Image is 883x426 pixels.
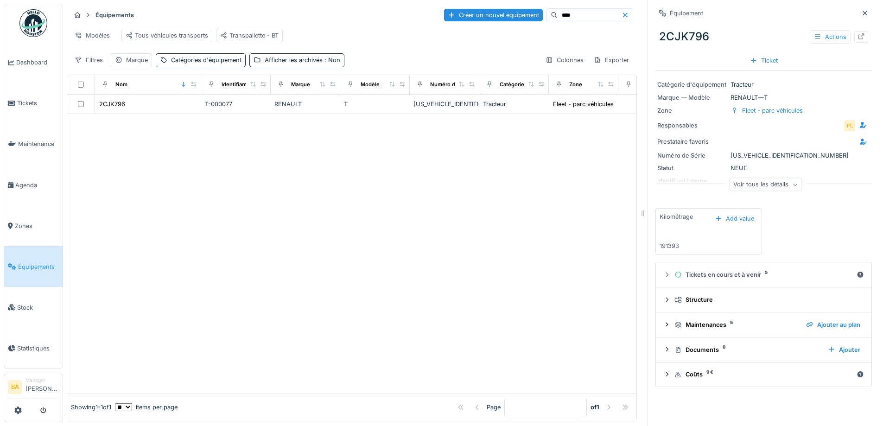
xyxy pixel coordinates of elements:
[171,56,241,64] div: Catégories d'équipement
[660,291,868,308] summary: Structure
[18,262,59,271] span: Équipements
[483,100,545,108] div: Tracteur
[553,100,614,108] div: Fleet - parc véhicules
[25,377,59,397] li: [PERSON_NAME]
[361,81,380,89] div: Modèle
[4,205,63,246] a: Zones
[220,31,279,40] div: Transpallette - BT
[500,81,564,89] div: Catégories d'équipement
[344,100,406,108] div: T
[25,377,59,384] div: Manager
[265,56,340,64] div: Afficher les archivés
[569,81,582,89] div: Zone
[657,164,870,172] div: NEUF
[71,403,111,412] div: Showing 1 - 1 of 1
[222,81,267,89] div: Identifiant interne
[115,81,127,89] div: Nom
[660,242,679,250] div: 191393
[674,295,860,304] div: Structure
[92,11,138,19] strong: Équipements
[660,316,868,333] summary: Maintenances5Ajouter au plan
[70,53,107,67] div: Filtres
[4,165,63,205] a: Agenda
[70,29,114,42] div: Modèles
[657,164,727,172] div: Statut
[657,93,727,102] div: Marque — Modèle
[17,303,59,312] span: Stock
[657,151,870,160] div: [US_VEHICLE_IDENTIFICATION_NUMBER]
[18,140,59,148] span: Maintenance
[670,9,703,18] div: Équipement
[657,121,727,130] div: Responsables
[674,320,799,329] div: Maintenances
[591,403,599,412] strong: of 1
[657,80,870,89] div: Tracteur
[657,151,727,160] div: Numéro de Série
[444,9,543,21] div: Créer un nouvel équipement
[15,222,59,230] span: Zones
[16,58,59,67] span: Dashboard
[810,30,851,44] div: Actions
[660,212,693,221] div: Kilométrage
[323,57,340,64] span: : Non
[674,370,853,379] div: Coûts
[674,345,820,354] div: Documents
[19,9,47,37] img: Badge_color-CXgf-gQk.svg
[657,80,727,89] div: Catégorie d'équipement
[126,56,148,64] div: Marque
[711,212,758,225] div: Add value
[660,341,868,358] summary: Documents8Ajouter
[8,380,22,394] li: BA
[115,403,178,412] div: items per page
[742,106,803,115] div: Fleet - parc véhicules
[4,287,63,328] a: Stock
[4,246,63,287] a: Équipements
[291,81,310,89] div: Marque
[17,344,59,353] span: Statistiques
[8,377,59,399] a: BA Manager[PERSON_NAME]
[4,83,63,124] a: Tickets
[657,106,727,115] div: Zone
[126,31,208,40] div: Tous véhicules transports
[205,100,267,108] div: T-000077
[590,53,633,67] div: Exporter
[487,403,501,412] div: Page
[274,100,337,108] div: RENAULT
[746,54,781,67] div: Ticket
[15,181,59,190] span: Agenda
[4,124,63,165] a: Maintenance
[430,81,473,89] div: Numéro de Série
[4,328,63,369] a: Statistiques
[99,100,125,108] div: 2CJK796
[655,25,872,49] div: 2CJK796
[824,343,864,356] div: Ajouter
[660,366,868,383] summary: Coûts9 €
[541,53,588,67] div: Colonnes
[657,137,727,146] div: Prestataire favoris
[729,178,802,191] div: Voir tous les détails
[802,318,864,331] div: Ajouter au plan
[843,119,856,132] div: FL
[674,270,853,279] div: Tickets en cours et à venir
[17,99,59,108] span: Tickets
[413,100,476,108] div: [US_VEHICLE_IDENTIFICATION_NUMBER]
[4,42,63,83] a: Dashboard
[657,93,870,102] div: RENAULT — T
[660,266,868,283] summary: Tickets en cours et à venir5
